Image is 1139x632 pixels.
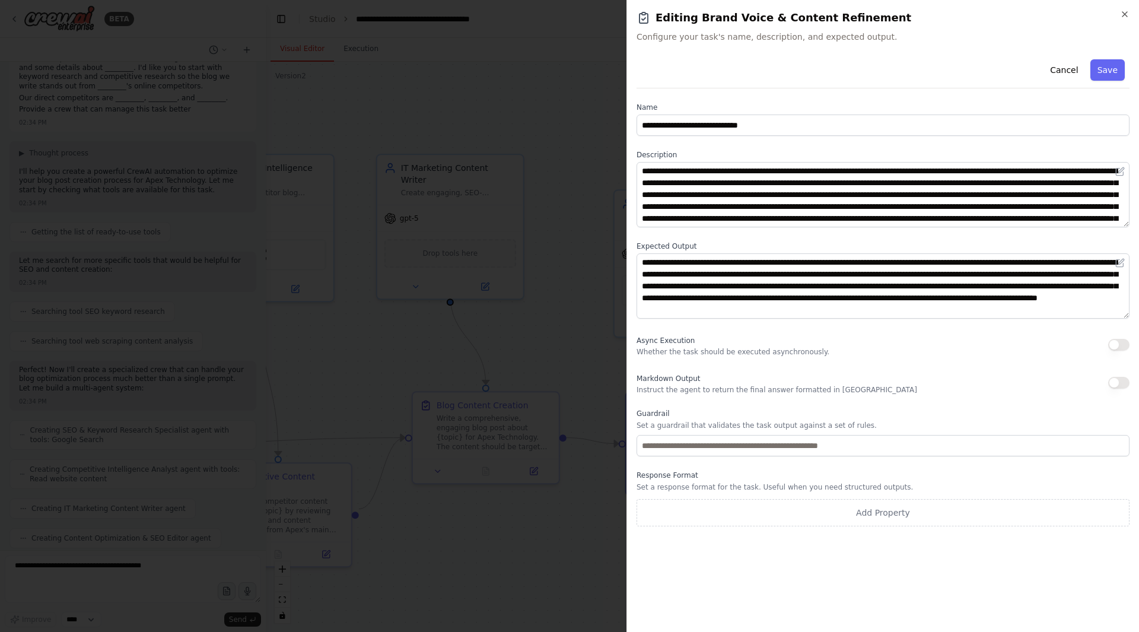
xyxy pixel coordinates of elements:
p: Set a guardrail that validates the task output against a set of rules. [637,421,1130,430]
label: Expected Output [637,242,1130,251]
p: Set a response format for the task. Useful when you need structured outputs. [637,482,1130,492]
label: Response Format [637,471,1130,480]
button: Cancel [1043,59,1085,81]
button: Open in editor [1113,164,1127,179]
button: Open in editor [1113,256,1127,270]
h2: Editing Brand Voice & Content Refinement [637,9,1130,26]
button: Add Property [637,499,1130,526]
label: Name [637,103,1130,112]
span: Markdown Output [637,374,700,383]
p: Whether the task should be executed asynchronously. [637,347,829,357]
button: Save [1090,59,1125,81]
span: Configure your task's name, description, and expected output. [637,31,1130,43]
label: Description [637,150,1130,160]
span: Async Execution [637,336,695,345]
p: Instruct the agent to return the final answer formatted in [GEOGRAPHIC_DATA] [637,385,917,395]
label: Guardrail [637,409,1130,418]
